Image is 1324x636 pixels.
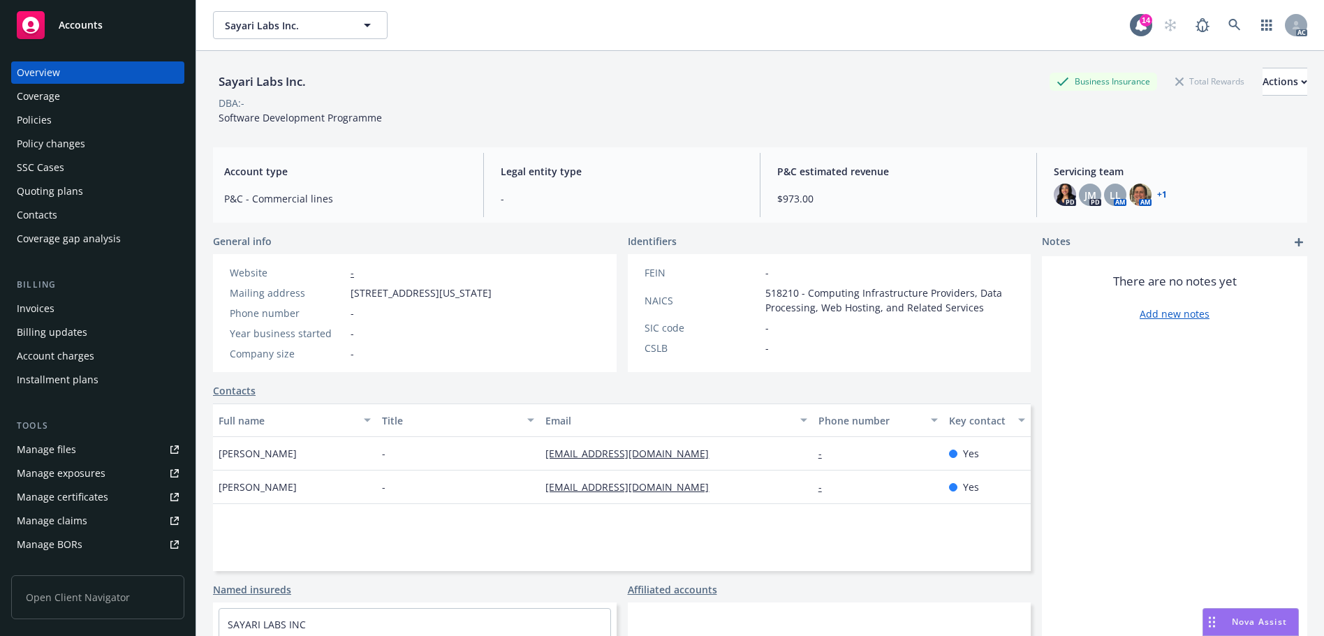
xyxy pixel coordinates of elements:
a: Billing updates [11,321,184,343]
span: [STREET_ADDRESS][US_STATE] [351,286,492,300]
span: Yes [963,446,979,461]
div: Policy changes [17,133,85,155]
span: There are no notes yet [1113,273,1237,290]
a: Report a Bug [1189,11,1216,39]
a: Manage BORs [11,533,184,556]
span: - [765,341,769,355]
a: Policies [11,109,184,131]
a: Affiliated accounts [628,582,717,597]
div: NAICS [645,293,760,308]
a: Policy changes [11,133,184,155]
a: Accounts [11,6,184,45]
span: Identifiers [628,234,677,249]
div: Account charges [17,345,94,367]
div: Contacts [17,204,57,226]
div: Manage claims [17,510,87,532]
span: $973.00 [777,191,1020,206]
span: Yes [963,480,979,494]
button: Sayari Labs Inc. [213,11,388,39]
span: - [351,346,354,361]
div: Full name [219,413,355,428]
div: Manage exposures [17,462,105,485]
div: Billing [11,278,184,292]
a: Quoting plans [11,180,184,202]
span: [PERSON_NAME] [219,480,297,494]
a: +1 [1157,191,1167,199]
div: Manage files [17,438,76,461]
a: [EMAIL_ADDRESS][DOMAIN_NAME] [545,480,720,494]
a: SSC Cases [11,156,184,179]
div: Quoting plans [17,180,83,202]
a: Manage claims [11,510,184,532]
div: Installment plans [17,369,98,391]
a: Named insureds [213,582,291,597]
div: Total Rewards [1168,73,1251,90]
span: JM [1084,188,1096,202]
span: Servicing team [1054,164,1296,179]
div: Invoices [17,297,54,320]
span: - [501,191,743,206]
div: Actions [1263,68,1307,95]
div: Year business started [230,326,345,341]
span: Legal entity type [501,164,743,179]
div: Summary of insurance [17,557,123,579]
span: LL [1110,188,1121,202]
span: Nova Assist [1232,616,1287,628]
div: Drag to move [1203,609,1221,635]
span: P&C estimated revenue [777,164,1020,179]
img: photo [1129,184,1152,206]
button: Phone number [813,404,943,437]
span: - [351,306,354,320]
div: Coverage [17,85,60,108]
div: Manage BORs [17,533,82,556]
a: Coverage gap analysis [11,228,184,250]
div: Manage certificates [17,486,108,508]
a: - [818,480,833,494]
span: Sayari Labs Inc. [225,18,346,33]
a: Invoices [11,297,184,320]
div: Sayari Labs Inc. [213,73,311,91]
div: Overview [17,61,60,84]
button: Actions [1263,68,1307,96]
a: SAYARI LABS INC [228,618,306,631]
div: Website [230,265,345,280]
button: Title [376,404,540,437]
a: Contacts [213,383,256,398]
button: Email [540,404,812,437]
div: Phone number [230,306,345,320]
span: - [765,320,769,335]
a: Account charges [11,345,184,367]
a: Installment plans [11,369,184,391]
a: add [1290,234,1307,251]
a: Overview [11,61,184,84]
span: Notes [1042,234,1071,251]
span: Account type [224,164,466,179]
div: SIC code [645,320,760,335]
span: P&C - Commercial lines [224,191,466,206]
img: photo [1054,184,1076,206]
div: Mailing address [230,286,345,300]
span: Open Client Navigator [11,575,184,619]
a: Add new notes [1140,306,1209,321]
span: General info [213,234,272,249]
div: Billing updates [17,321,87,343]
a: Manage exposures [11,462,184,485]
button: Full name [213,404,376,437]
div: Company size [230,346,345,361]
a: - [351,266,354,279]
div: Title [382,413,519,428]
div: Coverage gap analysis [17,228,121,250]
a: Summary of insurance [11,557,184,579]
a: Start snowing [1156,11,1184,39]
a: [EMAIL_ADDRESS][DOMAIN_NAME] [545,447,720,460]
a: Contacts [11,204,184,226]
span: - [382,446,385,461]
span: - [382,480,385,494]
div: SSC Cases [17,156,64,179]
button: Key contact [943,404,1031,437]
a: Search [1221,11,1249,39]
div: Key contact [949,413,1010,428]
a: Coverage [11,85,184,108]
span: - [351,326,354,341]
